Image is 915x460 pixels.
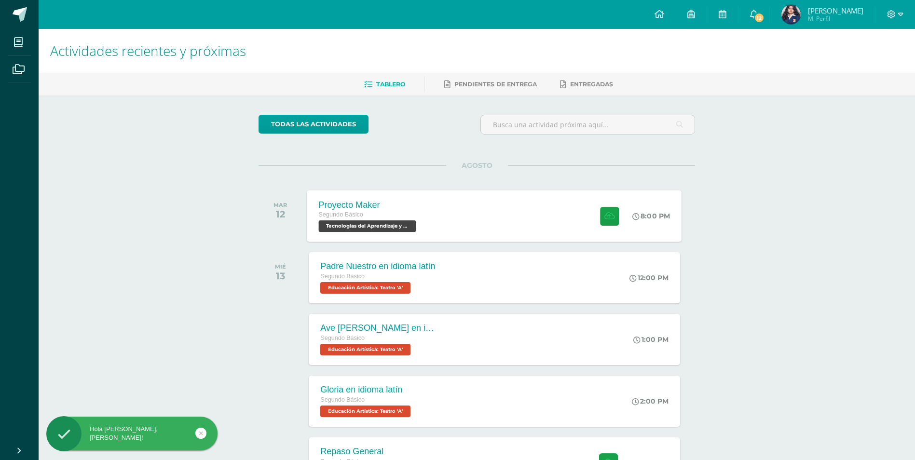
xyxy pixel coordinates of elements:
a: todas las Actividades [259,115,369,134]
span: AGOSTO [446,161,508,170]
input: Busca una actividad próxima aquí... [481,115,695,134]
span: Segundo Básico [320,396,365,403]
div: 8:00 PM [633,212,670,220]
span: Mi Perfil [808,14,863,23]
a: Tablero [364,77,405,92]
span: Actividades recientes y próximas [50,41,246,60]
span: Educación Artística: Teatro 'A' [320,344,410,355]
span: Segundo Básico [320,273,365,280]
span: Entregadas [570,81,613,88]
div: 13 [275,270,286,282]
img: 1673e0d1dc3c4a29ea6c874037386413.png [781,5,801,24]
a: Entregadas [560,77,613,92]
span: Tecnologías del Aprendizaje y la Comunicación 'A' [319,220,416,232]
span: Segundo Básico [319,211,364,218]
a: Pendientes de entrega [444,77,537,92]
span: 12 [754,13,765,23]
span: Educación Artística: Teatro 'A' [320,282,410,294]
span: Educación Artística: Teatro 'A' [320,406,410,417]
span: [PERSON_NAME] [808,6,863,15]
span: Segundo Básico [320,335,365,341]
div: 1:00 PM [633,335,669,344]
div: 12 [273,208,287,220]
div: Ave [PERSON_NAME] en idioma latín. [320,323,436,333]
div: Proyecto Maker [319,200,419,210]
div: 2:00 PM [632,397,669,406]
div: Gloria en idioma latín [320,385,413,395]
div: Hola [PERSON_NAME], [PERSON_NAME]! [46,425,218,442]
span: Tablero [376,81,405,88]
div: MAR [273,202,287,208]
div: 12:00 PM [629,273,669,282]
div: Repaso General [320,446,383,457]
div: MIÉ [275,263,286,270]
div: Padre Nuestro en idioma latín [320,261,435,271]
span: Pendientes de entrega [454,81,537,88]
